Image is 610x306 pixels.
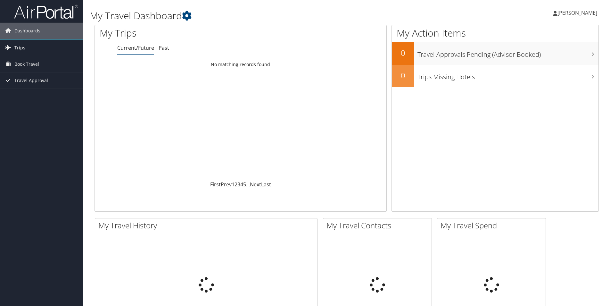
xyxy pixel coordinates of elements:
[441,220,546,231] h2: My Travel Spend
[232,181,235,188] a: 1
[14,72,48,89] span: Travel Approval
[95,59,386,70] td: No matching records found
[250,181,261,188] a: Next
[261,181,271,188] a: Last
[14,4,78,19] img: airportal-logo.png
[392,70,414,81] h2: 0
[221,181,232,188] a: Prev
[553,3,604,22] a: [PERSON_NAME]
[243,181,246,188] a: 5
[100,26,260,40] h1: My Trips
[392,42,598,65] a: 0Travel Approvals Pending (Advisor Booked)
[246,181,250,188] span: …
[392,47,414,58] h2: 0
[557,9,597,16] span: [PERSON_NAME]
[90,9,432,22] h1: My Travel Dashboard
[417,47,598,59] h3: Travel Approvals Pending (Advisor Booked)
[159,44,169,51] a: Past
[392,65,598,87] a: 0Trips Missing Hotels
[14,40,25,56] span: Trips
[392,26,598,40] h1: My Action Items
[237,181,240,188] a: 3
[235,181,237,188] a: 2
[14,56,39,72] span: Book Travel
[417,69,598,81] h3: Trips Missing Hotels
[326,220,432,231] h2: My Travel Contacts
[240,181,243,188] a: 4
[210,181,221,188] a: First
[117,44,154,51] a: Current/Future
[98,220,317,231] h2: My Travel History
[14,23,40,39] span: Dashboards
